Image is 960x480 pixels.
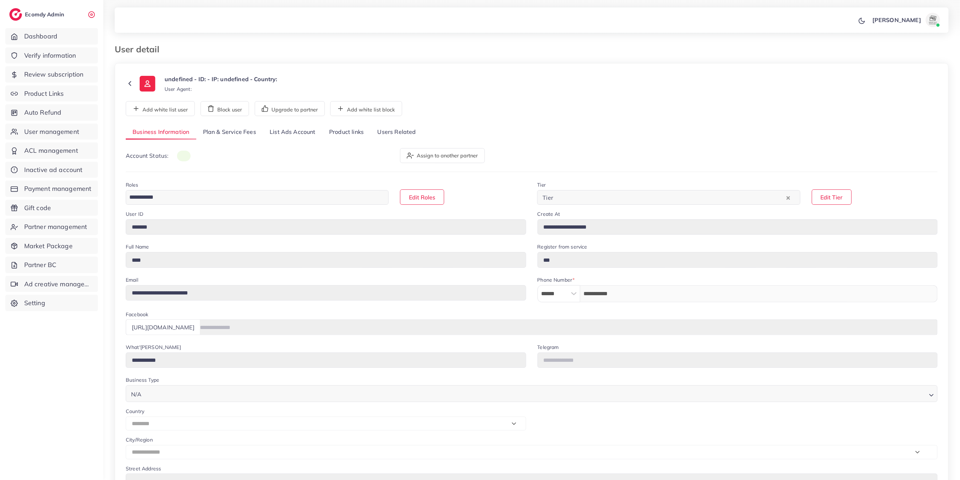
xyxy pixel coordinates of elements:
[126,465,161,472] label: Street Address
[5,85,98,102] a: Product Links
[24,241,73,251] span: Market Package
[5,219,98,235] a: Partner management
[130,389,143,400] span: N/A
[127,192,379,203] input: Search for option
[400,189,444,205] button: Edit Roles
[126,190,389,205] div: Search for option
[24,165,83,174] span: Inactive ad account
[5,238,98,254] a: Market Package
[400,148,485,163] button: Assign to another partner
[165,85,192,93] small: User Agent:
[812,189,852,205] button: Edit Tier
[9,8,22,21] img: logo
[5,104,98,121] a: Auto Refund
[24,32,57,41] span: Dashboard
[126,311,148,318] label: Facebook
[555,192,785,203] input: Search for option
[126,436,153,443] label: City/Region
[5,200,98,216] a: Gift code
[787,193,790,202] button: Clear Selected
[926,13,940,27] img: avatar
[126,276,138,283] label: Email
[24,89,64,98] span: Product Links
[24,260,57,270] span: Partner BC
[5,295,98,311] a: Setting
[126,181,138,188] label: Roles
[322,125,370,140] a: Product links
[165,75,277,83] p: undefined - ID: - IP: undefined - Country:
[5,142,98,159] a: ACL management
[24,127,79,136] span: User management
[868,13,943,27] a: [PERSON_NAME]avatar
[126,243,149,250] label: Full Name
[24,51,76,60] span: Verify information
[126,151,191,160] p: Account Status:
[24,108,62,117] span: Auto Refund
[5,66,98,83] a: Review subscription
[538,243,587,250] label: Register from service
[140,76,155,92] img: ic-user-info.36bf1079.svg
[538,276,575,283] label: Phone Number
[126,385,938,402] div: Search for option
[126,101,195,116] button: Add white list user
[24,222,87,231] span: Partner management
[126,376,159,384] label: Business Type
[5,47,98,64] a: Verify information
[126,344,181,351] label: What'[PERSON_NAME]
[538,210,560,218] label: Create At
[538,344,559,351] label: Telegram
[144,387,926,400] input: Search for option
[5,162,98,178] a: Inactive ad account
[24,146,78,155] span: ACL management
[872,16,921,24] p: [PERSON_NAME]
[263,125,322,140] a: List Ads Account
[330,101,402,116] button: Add white list block
[24,203,51,213] span: Gift code
[201,101,249,116] button: Block user
[9,8,66,21] a: logoEcomdy Admin
[196,125,263,140] a: Plan & Service Fees
[24,298,45,308] span: Setting
[5,124,98,140] a: User management
[24,184,92,193] span: Payment management
[24,280,93,289] span: Ad creative management
[126,408,144,415] label: Country
[5,28,98,45] a: Dashboard
[5,181,98,197] a: Payment management
[115,44,165,54] h3: User detail
[5,276,98,292] a: Ad creative management
[5,257,98,273] a: Partner BC
[541,192,555,203] span: Tier
[126,125,196,140] a: Business Information
[126,319,200,335] div: [URL][DOMAIN_NAME]
[255,101,325,116] button: Upgrade to partner
[370,125,422,140] a: Users Related
[126,210,143,218] label: User ID
[537,190,800,205] div: Search for option
[25,11,66,18] h2: Ecomdy Admin
[24,70,84,79] span: Review subscription
[537,181,546,188] label: Tier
